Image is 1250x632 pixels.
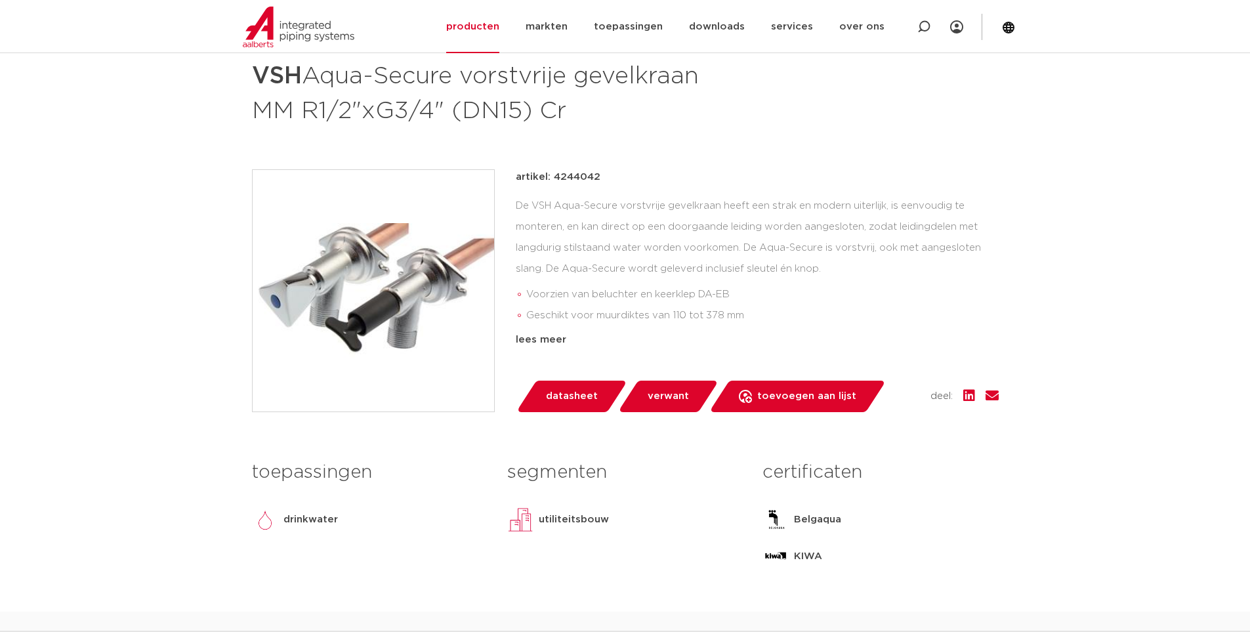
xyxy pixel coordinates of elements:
h3: certificaten [762,459,998,486]
p: KIWA [794,549,822,564]
span: toevoegen aan lijst [757,386,856,407]
img: drinkwater [252,507,278,533]
div: De VSH Aqua-Secure vorstvrije gevelkraan heeft een strak en modern uiterlijk, is eenvoudig te mon... [516,196,999,327]
img: Product Image for VSH Aqua-Secure vorstvrije gevelkraan MM R1/2"xG3/4" (DN15) Cr [253,170,494,411]
li: Geschikt voor muurdiktes van 110 tot 378 mm [526,305,999,326]
h1: Aqua-Secure vorstvrije gevelkraan MM R1/2"xG3/4" (DN15) Cr [252,56,745,127]
p: drinkwater [283,512,338,528]
li: Voorzien van beluchter en keerklep DA-EB [526,284,999,305]
h3: segmenten [507,459,743,486]
p: utiliteitsbouw [539,512,609,528]
strong: VSH [252,64,302,88]
p: Belgaqua [794,512,841,528]
img: KIWA [762,543,789,570]
span: deel: [930,389,953,404]
p: artikel: 4244042 [516,169,600,185]
h3: toepassingen [252,459,488,486]
span: verwant [648,386,689,407]
span: datasheet [546,386,598,407]
img: Belgaqua [762,507,789,533]
img: utiliteitsbouw [507,507,533,533]
a: verwant [617,381,719,412]
a: datasheet [516,381,627,412]
div: lees meer [516,332,999,348]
